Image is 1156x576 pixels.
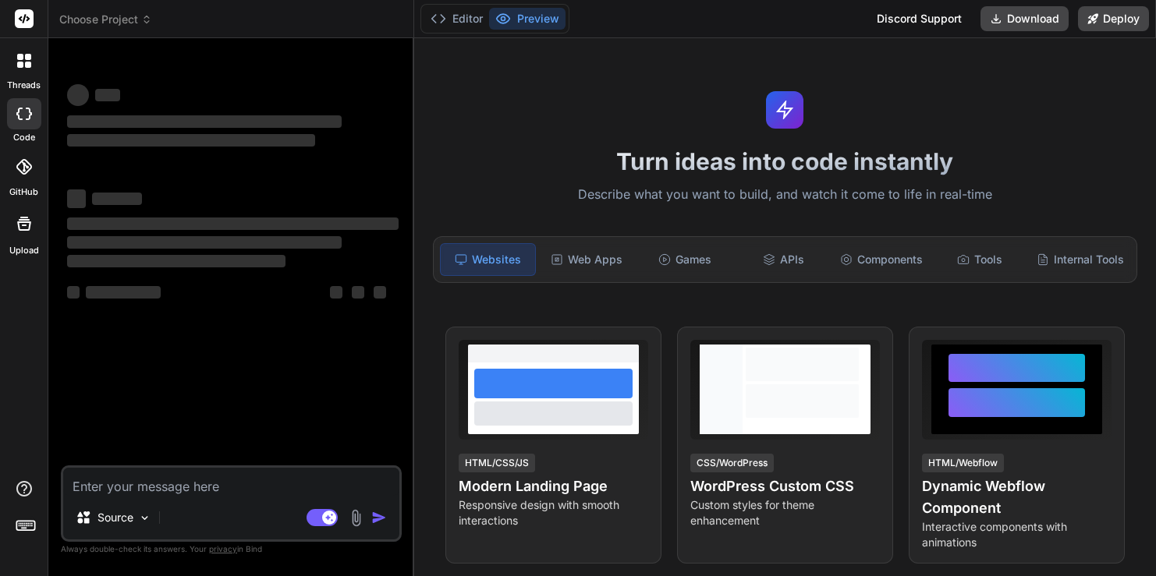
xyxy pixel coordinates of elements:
h4: WordPress Custom CSS [690,475,880,497]
div: Web Apps [539,243,634,276]
span: ‌ [67,84,89,106]
span: ‌ [67,286,80,299]
div: Games [637,243,732,276]
p: Responsive design with smooth interactions [459,497,648,528]
h4: Modern Landing Page [459,475,648,497]
h4: Dynamic Webflow Component [922,475,1112,519]
label: GitHub [9,186,38,199]
label: code [13,131,35,144]
p: Source [98,510,133,525]
span: ‌ [67,236,342,249]
img: icon [371,510,387,525]
label: threads [7,79,41,92]
img: Pick Models [138,511,151,525]
p: Describe what you want to build, and watch it come to life in real-time [424,185,1147,205]
div: Websites [440,243,537,276]
div: Discord Support [867,6,971,31]
div: HTML/CSS/JS [459,454,535,472]
span: ‌ [86,286,161,299]
div: CSS/WordPress [690,454,774,472]
button: Download [980,6,1069,31]
p: Interactive components with animations [922,519,1112,550]
span: Choose Project [59,12,152,27]
span: ‌ [374,286,386,299]
p: Custom styles for theme enhancement [690,497,880,528]
span: ‌ [67,255,285,267]
button: Deploy [1078,6,1149,31]
span: ‌ [92,193,142,205]
label: Upload [9,244,39,257]
img: attachment [347,509,365,527]
h1: Turn ideas into code instantly [424,147,1147,175]
div: Tools [932,243,1027,276]
span: ‌ [330,286,342,299]
button: Preview [489,8,566,30]
div: Components [834,243,929,276]
p: Always double-check its answers. Your in Bind [61,542,402,557]
div: HTML/Webflow [922,454,1004,472]
span: privacy [209,544,237,553]
button: Editor [424,8,489,30]
span: ‌ [67,134,315,147]
span: ‌ [67,115,342,128]
span: ‌ [67,189,86,208]
span: ‌ [352,286,364,299]
span: ‌ [67,217,399,230]
span: ‌ [95,89,120,101]
div: APIs [736,243,831,276]
div: Internal Tools [1030,243,1130,276]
